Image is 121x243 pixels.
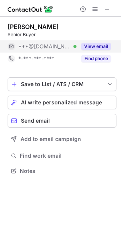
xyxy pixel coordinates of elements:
[8,23,59,30] div: [PERSON_NAME]
[8,96,116,109] button: AI write personalized message
[21,99,102,106] span: AI write personalized message
[21,81,103,87] div: Save to List / ATS / CRM
[21,118,50,124] span: Send email
[8,5,53,14] img: ContactOut v5.3.10
[21,136,81,142] span: Add to email campaign
[8,114,116,128] button: Send email
[20,152,113,159] span: Find work email
[18,43,71,50] span: ***@[DOMAIN_NAME]
[8,166,116,176] button: Notes
[8,77,116,91] button: save-profile-one-click
[81,55,111,62] button: Reveal Button
[8,132,116,146] button: Add to email campaign
[81,43,111,50] button: Reveal Button
[8,31,116,38] div: Senior Buyer
[20,168,113,174] span: Notes
[8,150,116,161] button: Find work email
